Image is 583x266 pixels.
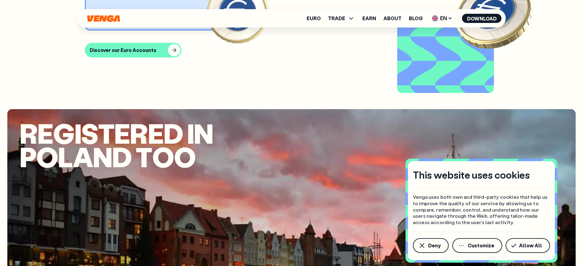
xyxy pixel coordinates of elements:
[87,15,121,22] svg: Home
[98,121,114,145] span: t
[194,121,213,145] span: n
[136,145,152,168] span: t
[187,121,194,145] span: i
[114,121,130,145] span: e
[413,168,530,181] h4: This website uses cookies
[519,243,542,248] span: Allow All
[20,145,36,168] span: P
[93,145,112,168] span: n
[53,121,74,145] span: g
[383,16,402,21] a: About
[506,238,550,253] button: Allow All
[73,145,93,168] span: a
[468,243,494,248] span: Customize
[37,121,53,145] span: e
[130,121,148,145] span: r
[328,15,355,22] span: TRADE
[307,16,321,21] a: Euro
[85,43,181,57] button: Discover our Euro Accounts
[163,121,183,145] span: d
[112,145,132,168] span: d
[20,121,37,145] span: R
[462,14,502,23] button: Download
[90,47,156,53] div: Discover our Euro Accounts
[428,243,441,248] span: Deny
[328,16,345,21] span: TRADE
[81,121,98,145] span: s
[409,16,423,21] a: Blog
[452,238,502,253] button: Customize
[74,121,81,145] span: i
[432,15,438,21] img: flag-uk
[36,145,58,168] span: o
[413,194,550,226] p: Venga uses both own and third-party cookies that help us to improve the quality of our service by...
[58,145,73,168] span: l
[152,145,174,168] span: o
[400,17,491,91] video: Video background
[174,145,196,168] span: o
[85,43,499,57] a: Discover our Euro Accounts
[148,121,163,145] span: e
[362,16,376,21] a: Earn
[413,238,449,253] button: Deny
[430,13,455,23] span: EN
